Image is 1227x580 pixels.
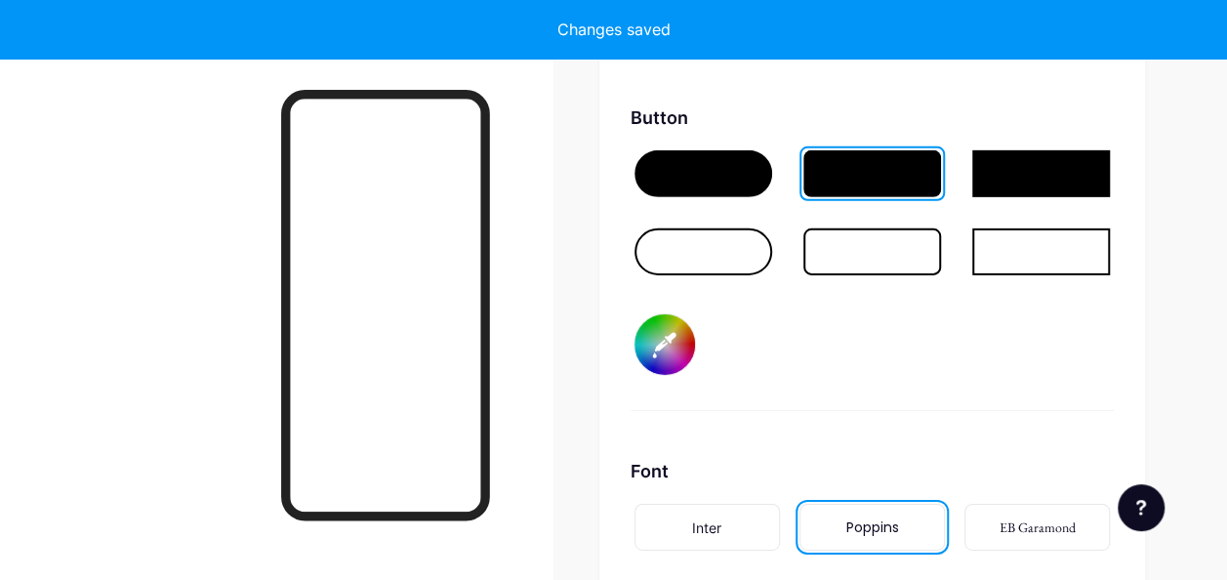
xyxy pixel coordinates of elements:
div: EB Garamond [999,518,1075,538]
div: Font [631,458,1114,484]
div: Poppins [845,518,898,538]
div: Inter [692,518,721,538]
div: Changes saved [557,18,671,41]
div: Button [631,104,1114,131]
